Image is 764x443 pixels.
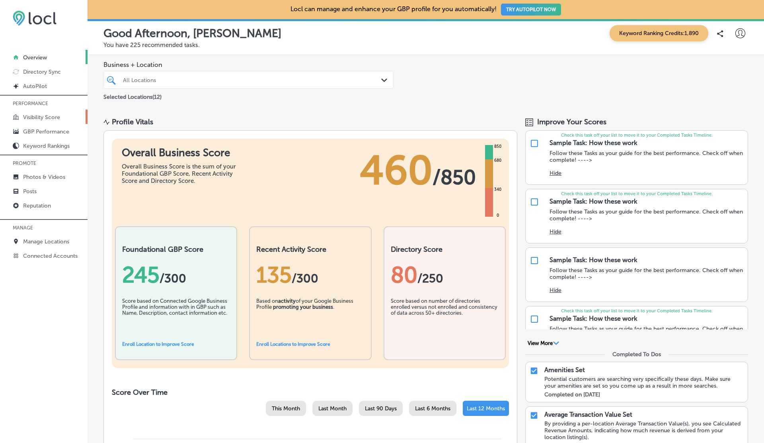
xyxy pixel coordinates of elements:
div: 340 [493,186,503,193]
span: Improve Your Scores [537,118,606,126]
div: 0 [495,212,501,219]
span: 460 [360,147,433,194]
b: activity [278,298,296,304]
p: Keyword Rankings [23,143,70,149]
img: 6efc1275baa40be7c98c3b36c6bfde44.png [13,10,57,26]
p: Check this task off your list to move it to your Completed Tasks Timeline. [526,133,748,138]
div: Sample Task: How these work [550,315,637,322]
div: Score based on Connected Google Business Profile and information with in GBP such as Name, Descri... [122,298,230,338]
p: Visibility Score [23,114,60,121]
p: Posts [23,188,37,195]
h2: Directory Score [391,245,499,254]
span: /250 [417,271,443,286]
p: Follow these Tasks as your guide for the best performance. Check off when complete! ----> [550,267,744,280]
div: Sample Task: How these work [550,198,637,205]
p: Reputation [23,202,51,209]
p: Selected Locations ( 12 ) [103,90,162,100]
div: Based on of your Google Business Profile . [256,298,364,338]
div: Sample Task: How these work [550,139,637,147]
div: Sample Task: How these work [550,256,637,264]
button: View More [525,340,561,347]
h2: Foundational GBP Score [122,245,230,254]
span: Last 6 Months [415,405,450,412]
span: / 300 [160,271,186,286]
p: Photos & Videos [23,174,65,180]
span: /300 [292,271,318,286]
a: Enroll Location to Improve Score [122,341,194,347]
p: Directory Sync [23,69,61,75]
p: AutoPilot [23,83,47,90]
label: Completed on [DATE] [544,391,600,398]
p: Average Transaction Value Set [544,411,632,418]
button: Hide [550,287,561,294]
p: You have 225 recommended tasks. [103,41,748,49]
span: / 850 [433,165,476,189]
button: TRY AUTOPILOT NOW [501,4,561,16]
div: Completed To Dos [612,351,661,358]
div: Profile Vitals [112,118,153,126]
a: Enroll Locations to Improve Score [256,341,330,347]
div: Score based on number of directories enrolled versus not enrolled and consistency of data across ... [391,298,499,338]
span: Keyword Ranking Credits: 1,890 [610,25,708,41]
div: By providing a per-location Average Transaction Value(s), you see Calculated Revenue Amounts, ind... [544,420,744,441]
div: 135 [256,262,364,288]
span: Last Month [318,405,347,412]
p: Follow these Tasks as your guide for the best performance. Check off when complete! ----> [550,150,744,163]
h1: Overall Business Score [122,147,241,159]
span: Last 90 Days [365,405,397,412]
p: Amenities Set [544,366,585,374]
button: Hide [550,170,561,176]
span: This Month [272,405,300,412]
span: Last 12 Months [467,405,505,412]
div: 245 [122,262,230,288]
b: promoting your business [273,304,333,310]
div: Overall Business Score is the sum of your Foundational GBP Score, Recent Activity Score and Direc... [122,163,241,184]
div: 80 [391,262,499,288]
div: Potential customers are searching very specifically these days. Make sure your amenities are set ... [544,376,744,389]
p: Overview [23,54,47,61]
p: Good Afternoon, [PERSON_NAME] [103,27,281,40]
p: Check this task off your list to move it to your Completed Tasks Timeline. [526,191,748,196]
span: Business + Location [103,61,394,69]
p: Check this task off your list to move it to your Completed Tasks Timeline. [526,308,748,314]
p: Manage Locations [23,238,69,245]
h2: Recent Activity Score [256,245,364,254]
div: All Locations [123,76,382,83]
div: 850 [493,143,503,150]
p: Follow these Tasks as your guide for the best performance. Check off when complete! ----> [550,208,744,222]
button: Hide [550,228,561,235]
p: Follow these Tasks as your guide for the best performance. Check off when complete! ----> [550,325,744,339]
p: GBP Performance [23,128,69,135]
p: Connected Accounts [23,253,78,259]
div: 680 [493,157,503,164]
h2: Score Over Time [112,388,509,397]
